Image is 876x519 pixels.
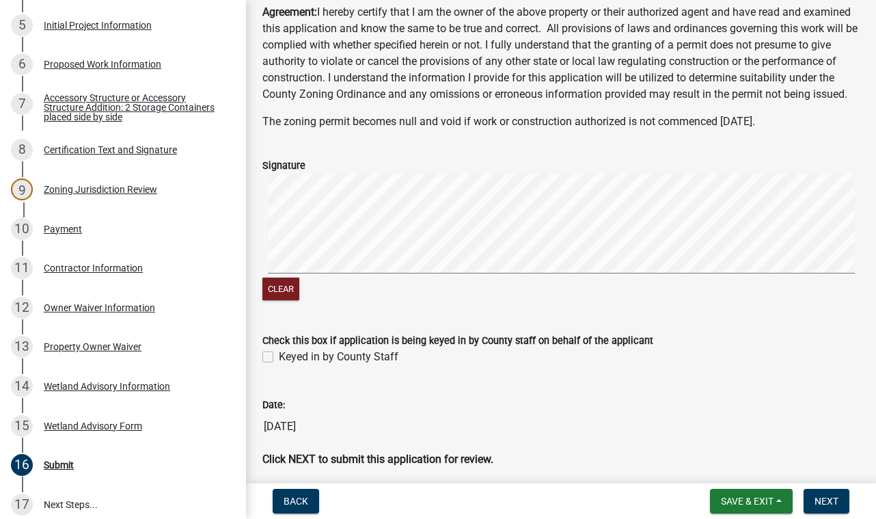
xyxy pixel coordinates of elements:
[815,496,838,507] span: Next
[804,489,849,514] button: Next
[11,336,33,358] div: 13
[721,496,774,507] span: Save & Exit
[44,382,170,391] div: Wetland Advisory Information
[11,53,33,75] div: 6
[273,489,319,514] button: Back
[44,460,74,470] div: Submit
[11,93,33,115] div: 7
[44,21,152,30] div: Initial Project Information
[44,145,177,155] div: Certification Text and Signature
[11,494,33,516] div: 17
[11,14,33,36] div: 5
[284,496,308,507] span: Back
[262,401,285,410] label: Date:
[11,178,33,200] div: 9
[44,59,161,69] div: Proposed Work Information
[44,185,157,194] div: Zoning Jurisdiction Review
[262,161,305,171] label: Signature
[44,303,155,312] div: Owner Waiver Information
[11,297,33,319] div: 12
[262,114,860,130] p: The zoning permit becomes null and void if work or construction authorized is not commenced [DATE].
[262,278,299,300] button: Clear
[279,349,398,365] label: Keyed in by County Staff
[262,4,860,103] p: I hereby certify that I am the owner of the above property or their authorized agent and have rea...
[262,453,493,466] strong: Click NEXT to submit this application for review.
[11,139,33,161] div: 8
[11,257,33,279] div: 11
[11,375,33,397] div: 14
[710,489,793,514] button: Save & Exit
[44,421,142,431] div: Wetland Advisory Form
[44,342,141,351] div: Property Owner Waiver
[262,5,317,18] strong: Agreement:
[11,454,33,476] div: 16
[44,224,82,234] div: Payment
[11,415,33,437] div: 15
[262,336,653,346] label: Check this box if application is being keyed in by County staff on behalf of the applicant
[44,93,224,122] div: Accessory Structure or Accessory Structure Addition: 2 Storage Containers placed side by side
[11,218,33,240] div: 10
[44,263,143,273] div: Contractor Information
